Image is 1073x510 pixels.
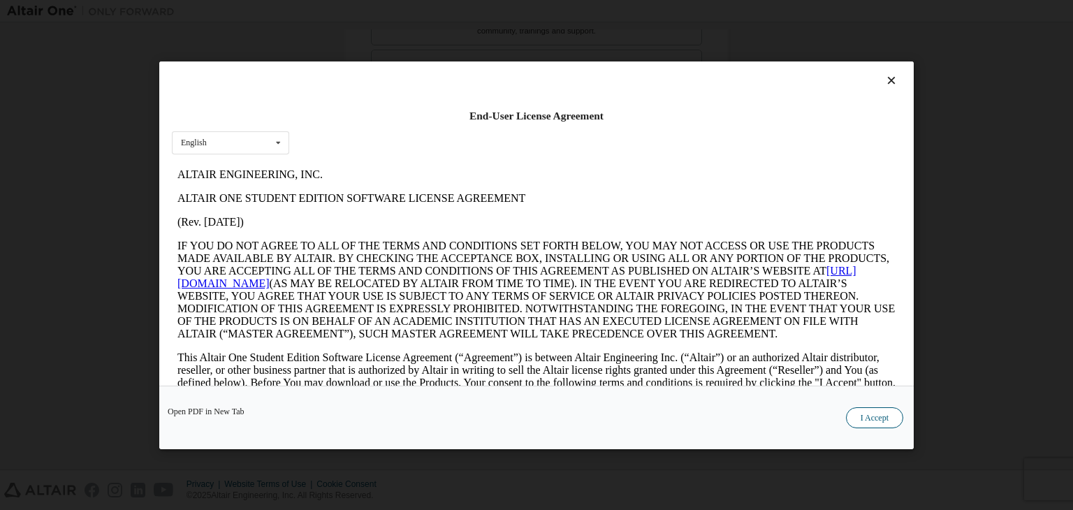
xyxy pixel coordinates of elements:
[6,53,724,66] p: (Rev. [DATE])
[172,109,901,123] div: End-User License Agreement
[181,138,207,147] div: English
[6,6,724,18] p: ALTAIR ENGINEERING, INC.
[6,189,724,239] p: This Altair One Student Edition Software License Agreement (“Agreement”) is between Altair Engine...
[846,407,903,428] button: I Accept
[168,407,244,416] a: Open PDF in New Tab
[6,102,685,126] a: [URL][DOMAIN_NAME]
[6,29,724,42] p: ALTAIR ONE STUDENT EDITION SOFTWARE LICENSE AGREEMENT
[6,77,724,177] p: IF YOU DO NOT AGREE TO ALL OF THE TERMS AND CONDITIONS SET FORTH BELOW, YOU MAY NOT ACCESS OR USE...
